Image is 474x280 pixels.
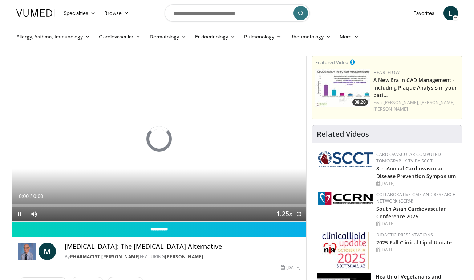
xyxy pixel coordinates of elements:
[373,77,457,99] a: A New Era in CAD Management - including Plaque Analysis in your pati…
[240,29,286,44] a: Pulmonology
[376,151,441,164] a: Cardiovascular Computed Tomography TV by SCCT
[373,69,400,75] a: Heartflow
[12,56,307,222] video-js: Video Player
[384,99,419,106] a: [PERSON_NAME],
[165,254,203,260] a: [PERSON_NAME]
[18,243,36,260] img: Pharmacist Michael
[12,207,27,221] button: Pause
[39,243,56,260] a: M
[376,180,456,187] div: [DATE]
[443,6,458,20] a: L
[191,29,240,44] a: Endocrinology
[315,69,370,107] img: 738d0e2d-290f-4d89-8861-908fb8b721dc.150x105_q85_crop-smart_upscale.jpg
[65,254,301,260] div: By FEATURING
[70,254,140,260] a: Pharmacist [PERSON_NAME]
[315,59,348,66] small: Featured Video
[317,130,369,139] h4: Related Videos
[27,207,41,221] button: Mute
[318,192,373,205] img: a04ee3ba-8487-4636-b0fb-5e8d268f3737.png.150x105_q85_autocrop_double_scale_upscale_version-0.2.png
[335,29,363,44] a: More
[16,9,55,17] img: VuMedi Logo
[352,99,368,106] span: 38:20
[59,6,100,20] a: Specialties
[376,239,452,246] a: 2025 Fall Clinical Lipid Update
[165,4,310,22] input: Search topics, interventions
[12,29,95,44] a: Allergy, Asthma, Immunology
[376,165,456,180] a: 8th Annual Cardiovascular Disease Prevention Symposium
[376,232,456,238] div: Didactic Presentations
[376,205,446,220] a: South Asian Cardiovascular Conference 2025
[12,204,307,207] div: Progress Bar
[318,151,373,167] img: 51a70120-4f25-49cc-93a4-67582377e75f.png.150x105_q85_autocrop_double_scale_upscale_version-0.2.png
[145,29,191,44] a: Dermatology
[376,247,456,253] div: [DATE]
[373,99,459,112] div: Feat.
[286,29,335,44] a: Rheumatology
[409,6,439,20] a: Favorites
[19,193,29,199] span: 0:00
[373,106,408,112] a: [PERSON_NAME]
[100,6,133,20] a: Browse
[315,69,370,107] a: 38:20
[277,207,292,221] button: Playback Rate
[292,207,306,221] button: Fullscreen
[420,99,456,106] a: [PERSON_NAME],
[281,264,300,271] div: [DATE]
[376,221,456,227] div: [DATE]
[322,232,369,270] img: d65bce67-f81a-47c5-b47d-7b8806b59ca8.jpg.150x105_q85_autocrop_double_scale_upscale_version-0.2.jpg
[94,29,145,44] a: Cardiovascular
[33,193,43,199] span: 0:00
[31,193,32,199] span: /
[65,243,301,251] h4: [MEDICAL_DATA]: The [MEDICAL_DATA] Alternative
[376,192,456,204] a: Collaborative CME and Research Network (CCRN)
